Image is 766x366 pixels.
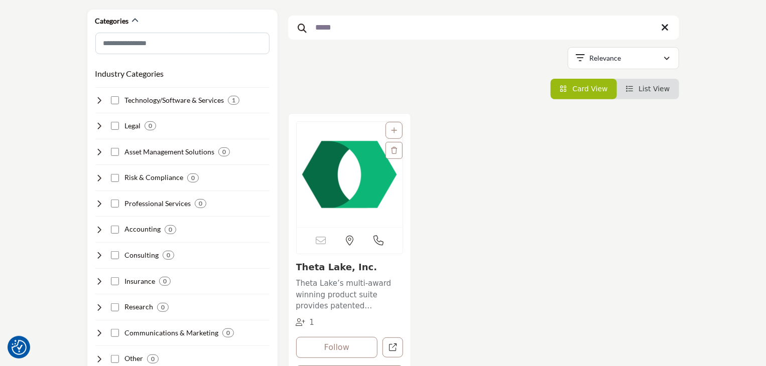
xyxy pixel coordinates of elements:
[626,85,670,93] a: View List
[382,337,403,358] a: Open theta-lake-inc in new tab
[124,199,191,209] h4: Professional Services: Delivering staffing, training, and outsourcing services to support securit...
[568,47,679,69] button: Relevance
[124,353,143,363] h4: Other: Encompassing various other services and organizations supporting the securities industry e...
[111,200,119,208] input: Select Professional Services checkbox
[195,199,206,208] div: 0 Results For Professional Services
[124,147,214,157] h4: Asset Management Solutions: Offering investment strategies, portfolio management, and performance...
[161,304,165,311] b: 0
[95,33,270,54] input: Search Category
[296,262,404,273] h3: Theta Lake, Inc.
[124,302,153,312] h4: Research: Conducting market, financial, economic, and industry research for securities industry p...
[159,277,171,286] div: 0 Results For Insurance
[288,16,679,40] input: Search Keyword
[165,225,176,234] div: 0 Results For Accounting
[124,276,155,286] h4: Insurance: Offering insurance solutions to protect securities industry firms from various risks.
[296,262,377,272] a: Theta Lake, Inc.
[149,122,152,129] b: 0
[111,251,119,259] input: Select Consulting checkbox
[639,85,670,93] span: List View
[391,126,397,134] a: Add To List
[222,148,226,155] b: 0
[12,340,27,355] button: Consent Preferences
[124,121,141,131] h4: Legal: Providing legal advice, compliance support, and litigation services to securities industry...
[228,96,239,105] div: 1 Results For Technology/Software & Services
[226,329,230,336] b: 0
[163,278,167,285] b: 0
[124,172,183,182] h4: Risk & Compliance: Helping securities industry firms manage risk, ensure compliance, and prevent ...
[199,200,202,207] b: 0
[124,224,161,234] h4: Accounting: Providing financial reporting, auditing, tax, and advisory services to securities ind...
[163,251,174,260] div: 0 Results For Consulting
[124,328,218,338] h4: Communications & Marketing: Delivering marketing, public relations, and investor relations servic...
[111,277,119,285] input: Select Insurance checkbox
[191,174,195,181] b: 0
[124,250,159,260] h4: Consulting: Providing strategic, operational, and technical consulting services to securities ind...
[111,329,119,337] input: Select Communications & Marketing checkbox
[111,122,119,130] input: Select Legal checkbox
[95,68,164,80] button: Industry Categories
[572,85,607,93] span: Card View
[296,278,404,312] p: Theta Lake’s multi-award winning product suite provides patented compliance and security for mode...
[222,328,234,337] div: 0 Results For Communications & Marketing
[111,148,119,156] input: Select Asset Management Solutions checkbox
[296,337,378,358] button: Follow
[551,79,617,99] li: Card View
[560,85,608,93] a: View Card
[147,354,159,363] div: 0 Results For Other
[124,95,224,105] h4: Technology/Software & Services: Developing and implementing technology solutions to support secur...
[145,121,156,130] div: 0 Results For Legal
[111,303,119,311] input: Select Research checkbox
[157,303,169,312] div: 0 Results For Research
[589,53,621,63] p: Relevance
[297,122,403,227] a: Open Listing in new tab
[111,174,119,182] input: Select Risk & Compliance checkbox
[95,16,129,26] h2: Categories
[296,275,404,312] a: Theta Lake’s multi-award winning product suite provides patented compliance and security for mode...
[151,355,155,362] b: 0
[296,317,315,328] div: Followers
[169,226,172,233] b: 0
[12,340,27,355] img: Revisit consent button
[232,97,235,104] b: 1
[167,252,170,259] b: 0
[187,173,199,182] div: 0 Results For Risk & Compliance
[111,226,119,234] input: Select Accounting checkbox
[111,96,119,104] input: Select Technology/Software & Services checkbox
[297,122,403,227] img: Theta Lake, Inc.
[309,318,314,327] span: 1
[617,79,679,99] li: List View
[111,355,119,363] input: Select Other checkbox
[218,147,230,156] div: 0 Results For Asset Management Solutions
